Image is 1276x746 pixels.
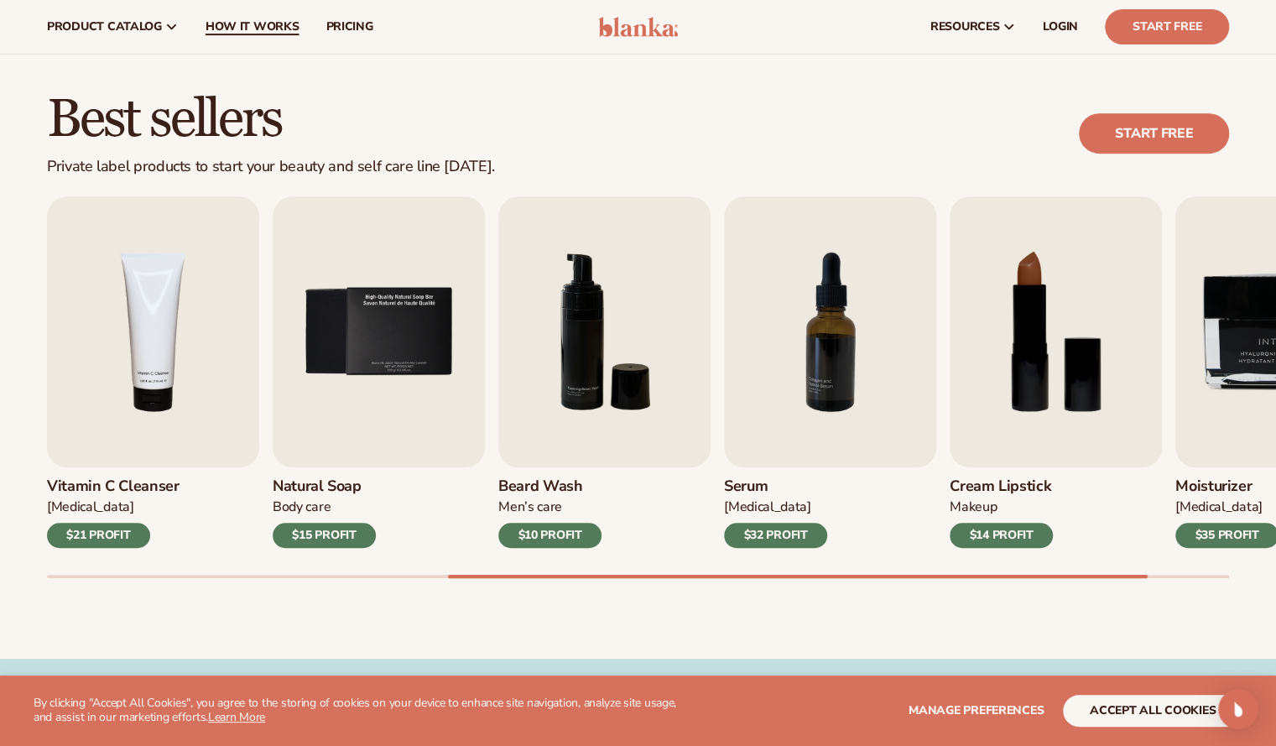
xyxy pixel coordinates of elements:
[47,20,162,34] span: product catalog
[273,523,376,548] div: $15 PROFIT
[950,523,1053,548] div: $14 PROFIT
[34,696,695,725] p: By clicking "Accept All Cookies", you agree to the storing of cookies on your device to enhance s...
[1079,113,1229,154] a: Start free
[326,20,372,34] span: pricing
[273,498,376,516] div: Body Care
[1105,9,1229,44] a: Start Free
[47,91,495,148] h2: Best sellers
[724,196,936,548] a: 7 / 9
[1218,689,1258,729] div: Open Intercom Messenger
[909,702,1044,718] span: Manage preferences
[598,17,678,37] img: logo
[498,477,602,496] h3: Beard Wash
[249,675,503,691] div: VEGAN AND CRUELTY-FREE PRODUCTS
[950,196,1162,548] a: 8 / 9
[724,523,827,548] div: $32 PROFIT
[791,675,1093,691] div: DEDICATED SUPPORT FROM BEAUTY EXPERTS
[498,196,711,548] a: 6 / 9
[498,523,602,548] div: $10 PROFIT
[498,498,602,516] div: Men’s Care
[206,20,299,34] span: How It Works
[724,498,827,516] div: [MEDICAL_DATA]
[273,477,376,496] h3: Natural Soap
[950,477,1053,496] h3: Cream Lipstick
[49,675,221,691] div: SUSTAINABLE PACKAGING
[530,675,764,691] div: ZERO MINIMUM ORDER QUANTITIES
[1063,695,1242,727] button: accept all cookies
[208,709,265,725] a: Learn More
[47,196,259,548] a: 4 / 9
[909,695,1044,727] button: Manage preferences
[273,196,485,548] a: 5 / 9
[950,498,1053,516] div: Makeup
[47,477,180,496] h3: Vitamin C Cleanser
[930,20,999,34] span: resources
[47,523,150,548] div: $21 PROFIT
[724,477,827,496] h3: Serum
[47,498,180,516] div: [MEDICAL_DATA]
[1043,20,1078,34] span: LOGIN
[47,158,495,176] div: Private label products to start your beauty and self care line [DATE].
